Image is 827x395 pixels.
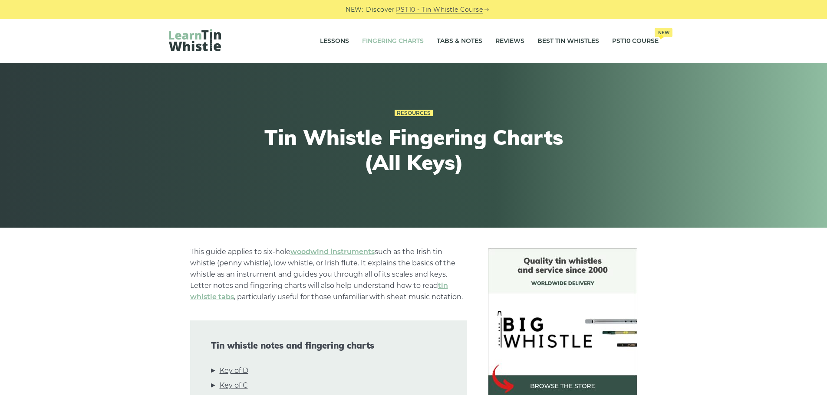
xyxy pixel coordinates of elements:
img: LearnTinWhistle.com [169,29,221,51]
a: Key of C [220,380,248,391]
a: Key of D [220,365,248,376]
h1: Tin Whistle Fingering Charts (All Keys) [254,125,573,175]
a: Best Tin Whistles [537,30,599,52]
a: Lessons [320,30,349,52]
p: This guide applies to six-hole such as the Irish tin whistle (penny whistle), low whistle, or Iri... [190,246,467,303]
a: woodwind instruments [290,248,375,256]
a: Tabs & Notes [437,30,482,52]
a: Resources [395,110,433,117]
a: Fingering Charts [362,30,424,52]
a: PST10 CourseNew [612,30,659,52]
span: Tin whistle notes and fingering charts [211,340,446,351]
span: New [655,28,672,37]
a: Reviews [495,30,524,52]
